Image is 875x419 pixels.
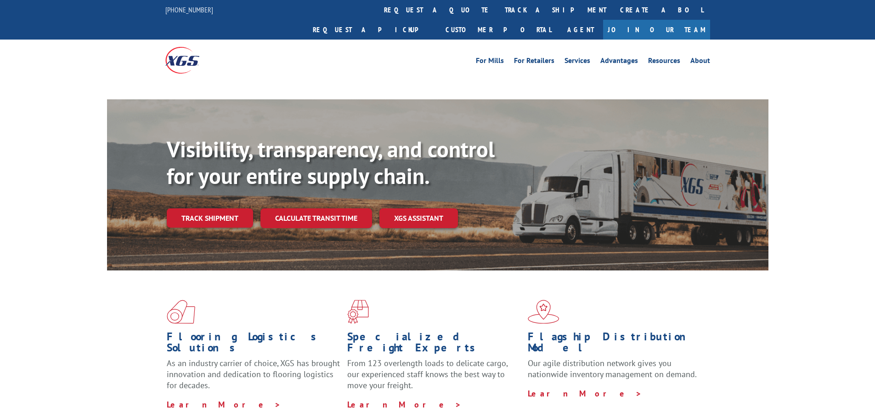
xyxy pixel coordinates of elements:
[167,399,281,410] a: Learn More >
[514,57,554,67] a: For Retailers
[565,57,590,67] a: Services
[603,20,710,40] a: Join Our Team
[528,300,559,324] img: xgs-icon-flagship-distribution-model-red
[528,331,701,358] h1: Flagship Distribution Model
[347,399,462,410] a: Learn More >
[347,300,369,324] img: xgs-icon-focused-on-flooring-red
[600,57,638,67] a: Advantages
[260,208,372,228] a: Calculate transit time
[648,57,680,67] a: Resources
[379,208,458,228] a: XGS ASSISTANT
[306,20,439,40] a: Request a pickup
[347,358,521,399] p: From 123 overlength loads to delicate cargo, our experienced staff knows the best way to move you...
[528,388,642,399] a: Learn More >
[347,331,521,358] h1: Specialized Freight Experts
[558,20,603,40] a: Agent
[167,331,340,358] h1: Flooring Logistics Solutions
[476,57,504,67] a: For Mills
[439,20,558,40] a: Customer Portal
[167,300,195,324] img: xgs-icon-total-supply-chain-intelligence-red
[528,358,697,379] span: Our agile distribution network gives you nationwide inventory management on demand.
[167,358,340,390] span: As an industry carrier of choice, XGS has brought innovation and dedication to flooring logistics...
[167,135,495,190] b: Visibility, transparency, and control for your entire supply chain.
[690,57,710,67] a: About
[167,208,253,228] a: Track shipment
[165,5,213,14] a: [PHONE_NUMBER]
